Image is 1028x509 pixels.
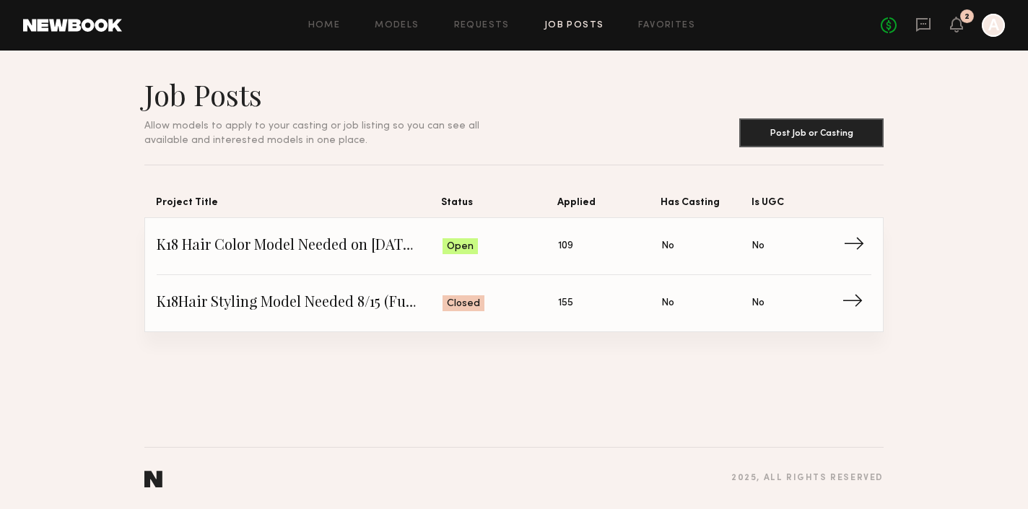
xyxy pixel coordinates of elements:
a: Requests [454,21,510,30]
span: No [752,295,765,311]
span: Has Casting [661,194,752,217]
span: K18 Hair Color Model Needed on [DATE] (FULL DAY) [157,235,443,257]
button: Post Job or Casting [739,118,884,147]
a: Models [375,21,419,30]
div: 2 [964,13,970,21]
h1: Job Posts [144,77,514,113]
span: Closed [447,297,480,311]
a: Favorites [638,21,695,30]
a: K18Hair Styling Model Needed 8/15 (Full Day)Closed155NoNo→ [157,275,871,331]
span: Allow models to apply to your casting or job listing so you can see all available and interested ... [144,121,479,145]
span: Open [447,240,474,254]
span: Applied [557,194,661,217]
span: → [842,292,871,314]
div: 2025 , all rights reserved [731,474,884,483]
span: No [661,295,674,311]
a: A [982,14,1005,37]
span: Is UGC [752,194,842,217]
span: Status [441,194,557,217]
a: K18 Hair Color Model Needed on [DATE] (FULL DAY)Open109NoNo→ [157,218,871,275]
span: 155 [558,295,573,311]
a: Home [308,21,341,30]
a: Job Posts [544,21,604,30]
span: → [843,235,873,257]
span: No [661,238,674,254]
span: No [752,238,765,254]
span: Project Title [156,194,441,217]
span: 109 [558,238,573,254]
span: K18Hair Styling Model Needed 8/15 (Full Day) [157,292,443,314]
